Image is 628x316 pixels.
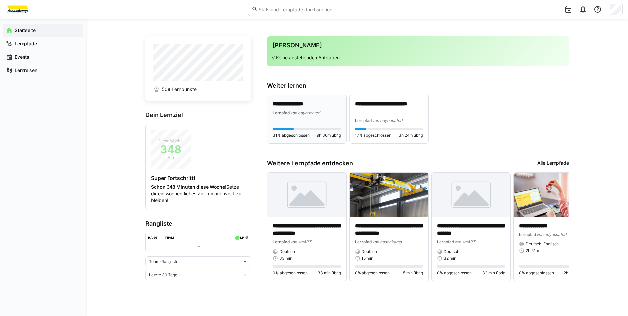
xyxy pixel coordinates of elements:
span: von edyoucated [372,118,402,123]
img: image [350,173,428,217]
span: Lernpfad [519,232,536,237]
span: 31% abgeschlossen [273,133,310,138]
span: Lernpfad [273,239,290,244]
span: Deutsch [444,249,459,254]
span: 15 min [362,256,373,261]
span: Lernpfad [437,239,454,244]
span: von smART [454,239,475,244]
span: 32 min übrig [482,270,505,276]
span: Lernpfad [355,239,372,244]
input: Skills und Lernpfade durchsuchen… [258,6,376,12]
span: Team-Rangliste [149,259,178,264]
span: 3h 24m übrig [399,133,423,138]
div: Rang [148,236,158,239]
div: LP [240,236,244,239]
span: 0% abgeschlossen [519,270,554,276]
img: image [514,173,593,217]
span: 2h 51m [526,248,539,253]
span: 0% abgeschlossen [273,270,308,276]
span: 33 min [279,256,292,261]
img: image [432,173,510,217]
div: Team [165,236,174,239]
span: 32 min [444,256,456,261]
h3: Rangliste [145,220,251,227]
img: image [267,173,346,217]
span: 0% abgeschlossen [437,270,472,276]
span: 0% abgeschlossen [355,270,390,276]
h3: Weitere Lernpfade entdecken [267,160,353,167]
span: 508 Lernpunkte [162,86,197,93]
span: von hasenkamp [372,239,402,244]
h3: [PERSON_NAME] [272,42,564,49]
span: Deutsch, Englisch [526,241,559,247]
span: Lernpfad [273,110,290,115]
span: von smART [290,239,311,244]
h4: Super Fortschritt! [151,175,246,181]
a: Alle Lernpfade [537,160,569,167]
span: Lernpfad [355,118,372,123]
span: 2h 51m übrig [564,270,587,276]
span: von edyoucated [536,232,566,237]
strong: Schon 348 Minuten diese Woche! [151,184,226,190]
a: ø [245,234,248,240]
span: von edyoucated [290,110,320,115]
span: 9h 36m übrig [317,133,341,138]
span: 15 min übrig [401,270,423,276]
span: Letzte 30 Tage [149,272,177,278]
span: 33 min übrig [318,270,341,276]
p: Setze dir ein wöchentliches Ziel, um motiviert zu bleiben! [151,184,246,204]
span: Deutsch [362,249,377,254]
p: √ Keine anstehenden Aufgaben [272,54,564,61]
h3: Dein Lernziel [145,111,251,119]
span: 17% abgeschlossen [355,133,391,138]
span: Deutsch [279,249,295,254]
h3: Weiter lernen [267,82,569,89]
